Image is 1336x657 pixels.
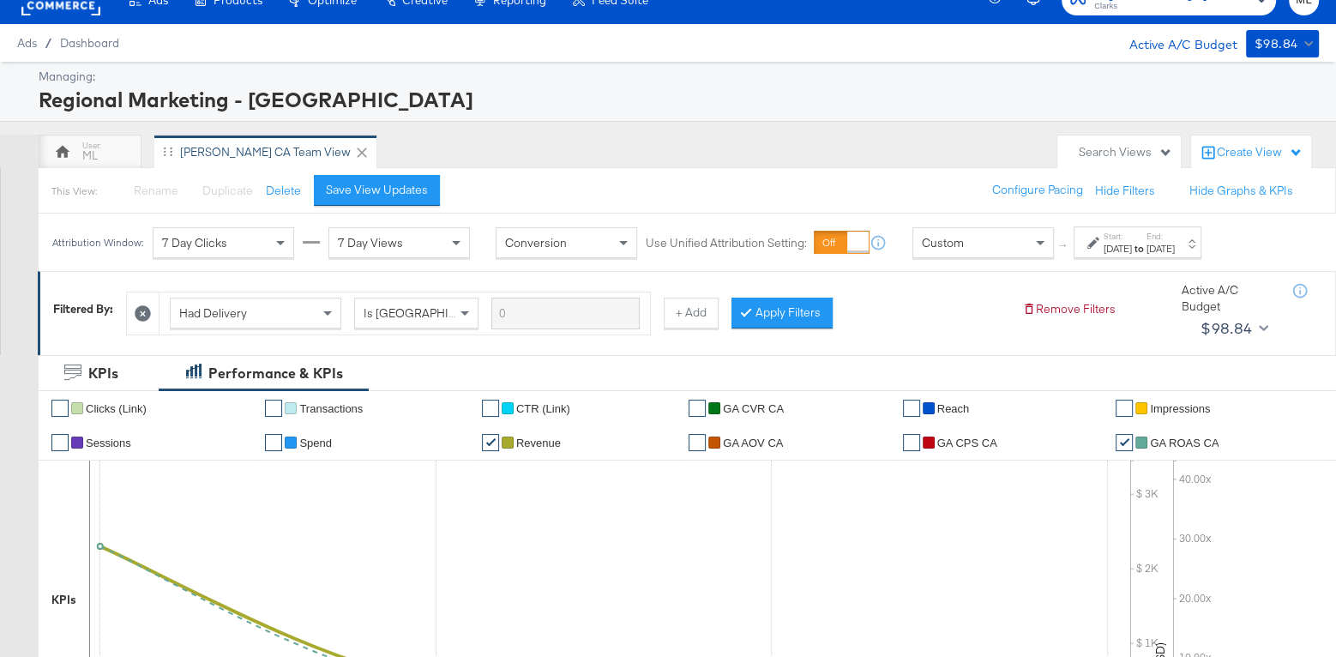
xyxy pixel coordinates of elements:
[39,69,1315,85] div: Managing:
[265,434,282,451] a: ✔
[1150,437,1219,449] span: GA ROAS CA
[1095,183,1155,199] button: Hide Filters
[82,148,98,164] div: ML
[723,402,784,415] span: GA CVR CA
[179,305,247,321] span: Had Delivery
[208,364,343,383] div: Performance & KPIs
[482,400,499,417] a: ✔
[1104,231,1132,242] label: Start:
[51,400,69,417] a: ✔
[326,182,428,198] div: Save View Updates
[689,434,706,451] a: ✔
[516,437,561,449] span: Revenue
[1132,242,1146,255] strong: to
[51,434,69,451] a: ✔
[937,402,970,415] span: Reach
[17,36,37,50] span: Ads
[1146,242,1175,256] div: [DATE]
[1194,315,1272,342] button: $98.84
[516,402,570,415] span: CTR (Link)
[39,85,1315,114] div: Regional Marketing - [GEOGRAPHIC_DATA]
[1246,30,1319,57] button: $98.84
[980,175,1095,206] button: Configure Pacing
[338,235,403,250] span: 7 Day Views
[646,235,807,251] label: Use Unified Attribution Setting:
[731,298,833,328] button: Apply Filters
[37,36,60,50] span: /
[903,400,920,417] a: ✔
[51,592,76,608] div: KPIs
[86,402,147,415] span: Clicks (Link)
[505,235,567,250] span: Conversion
[1255,33,1297,55] div: $98.84
[265,400,282,417] a: ✔
[1189,183,1293,199] button: Hide Graphs & KPIs
[202,183,253,198] span: Duplicate
[314,175,440,206] button: Save View Updates
[903,434,920,451] a: ✔
[86,437,131,449] span: Sessions
[1201,316,1252,341] div: $98.84
[1150,402,1210,415] span: Impressions
[180,144,351,160] div: [PERSON_NAME] CA Team View
[1217,144,1303,161] div: Create View
[1111,30,1237,56] div: Active A/C Budget
[937,437,997,449] span: GA CPS CA
[88,364,118,383] div: KPIs
[51,184,97,198] div: This View:
[163,147,172,156] div: Drag to reorder tab
[266,183,301,199] button: Delete
[1116,400,1133,417] a: ✔
[162,235,227,250] span: 7 Day Clicks
[922,235,964,250] span: Custom
[1116,434,1133,451] a: ✔
[482,434,499,451] a: ✔
[491,298,640,329] input: Enter a search term
[299,437,332,449] span: Spend
[51,237,144,249] div: Attribution Window:
[1056,243,1072,249] span: ↑
[364,305,495,321] span: Is [GEOGRAPHIC_DATA]
[689,400,706,417] a: ✔
[1146,231,1175,242] label: End:
[1182,282,1276,314] div: Active A/C Budget
[1022,301,1116,317] button: Remove Filters
[134,183,178,198] span: Rename
[53,301,113,317] div: Filtered By:
[723,437,783,449] span: GA AOV CA
[1104,242,1132,256] div: [DATE]
[299,402,363,415] span: Transactions
[664,298,719,328] button: + Add
[60,36,119,50] a: Dashboard
[1079,144,1172,160] div: Search Views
